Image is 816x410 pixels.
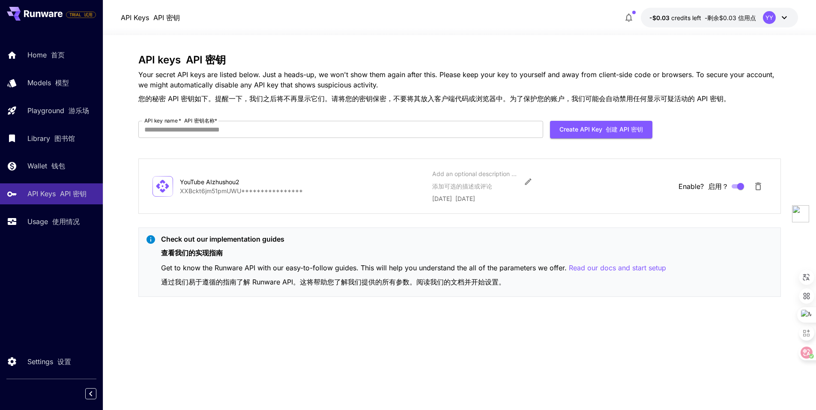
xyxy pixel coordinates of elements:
[750,178,767,195] button: Delete API Key
[161,248,223,257] font: 查看我们的实现指南
[679,181,729,192] span: Enable?
[520,174,536,189] button: Edit
[27,133,75,144] p: Library
[69,106,89,115] font: 游乐场
[708,182,729,191] font: 启用？
[763,11,776,24] div: YY
[671,14,701,21] span: credits left
[121,12,180,23] nav: breadcrumb
[55,78,69,87] font: 模型
[138,69,781,107] p: Your secret API keys are listed below. Just a heads-up, we won't show them again after this. Plea...
[186,54,226,66] font: API 密钥
[138,54,781,66] h3: API keys
[432,169,518,194] div: Add an optional description or comment
[60,189,87,198] font: API 密钥
[161,263,666,290] p: Get to know the Runware API with our easy-to-follow guides. This will help you understand the all...
[121,12,180,23] p: API Keys
[161,234,666,261] p: Check out our implementation guides
[138,94,730,103] font: 您的秘密 API 密钥如下。提醒一下，我们之后将不再显示它们。请将您的密钥保密，不要将其放入客户端代码或浏览器中。为了保护您的账户，我们可能会自动禁用任何显示可疑活动的 API 密钥。
[51,51,65,59] font: 首页
[649,13,756,22] div: -$0.0324
[649,14,671,21] span: -$0.03
[54,134,75,143] font: 图书馆
[92,386,103,401] div: Collapse sidebar
[84,12,93,17] font: 试用
[51,162,65,170] font: 钱包
[606,126,643,133] font: 创建 API 密钥
[432,194,671,203] p: [DATE]
[569,263,666,273] button: Read our docs and start setup
[455,195,475,202] font: [DATE]
[180,177,266,186] div: YouTube AIzhushou2
[27,105,89,116] p: Playground
[52,217,80,226] font: 使用情况
[121,12,180,23] a: API Keys API 密钥
[85,388,96,399] button: Collapse sidebar
[57,357,71,366] font: 设置
[27,189,87,199] p: API Keys
[66,12,96,18] span: TRIAL
[27,161,65,171] p: Wallet
[550,121,652,138] button: Create API Key 创建 API 密钥
[66,9,96,20] span: Add your payment card to enable full platform functionality.
[641,8,798,27] button: -$0.0324YY
[27,78,69,88] p: Models
[184,117,217,124] font: API 密钥名称*
[27,50,65,60] p: Home
[705,14,756,21] font: -剩余$0.03 信用点
[27,216,80,227] p: Usage
[153,13,180,22] font: API 密钥
[432,183,492,190] font: 添加可选的描述或评论
[144,117,217,124] label: API key name
[161,278,505,286] font: 通过我们易于遵循的指南了解 Runware API。这将帮助您了解我们提供的所有参数。阅读我们的文档并开始设置。
[27,356,71,367] p: Settings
